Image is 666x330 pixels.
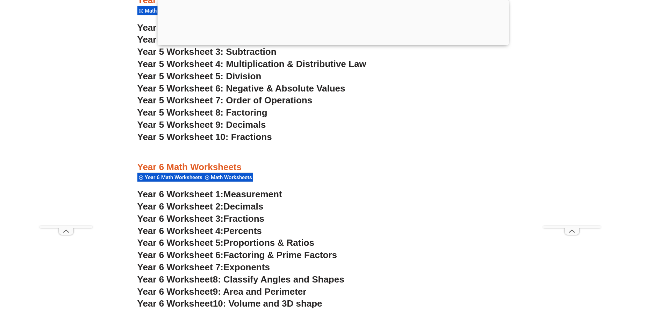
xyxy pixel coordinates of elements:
[137,119,266,130] a: Year 5 Worksheet 9: Decimals
[137,213,224,224] span: Year 6 Worksheet 3:
[137,274,213,285] span: Year 6 Worksheet
[223,213,264,224] span: Fractions
[137,226,224,236] span: Year 6 Worksheet 4:
[550,251,666,330] iframe: Chat Widget
[137,201,264,212] a: Year 6 Worksheet 2:Decimals
[137,107,267,118] a: Year 5 Worksheet 8: Factoring
[137,95,313,105] a: Year 5 Worksheet 7: Order of Operations
[137,59,366,69] a: Year 5 Worksheet 4: Multiplication & Distributive Law
[137,189,224,199] span: Year 6 Worksheet 1:
[137,262,224,272] span: Year 6 Worksheet 7:
[137,6,187,15] div: Math Worksheets
[213,274,344,285] span: 8: Classify Angles and Shapes
[137,226,262,236] a: Year 6 Worksheet 4:Percents
[137,250,337,260] a: Year 6 Worksheet 6:Factoring & Prime Factors
[137,189,282,199] a: Year 6 Worksheet 1:Measurement
[137,132,272,142] a: Year 5 Worksheet 10: Fractions
[213,286,307,297] span: 9: Area and Perimeter
[137,34,263,45] a: Year 5 Worksheet 2: Addition
[137,173,203,182] div: Year 6 Math Worksheets
[137,250,224,260] span: Year 6 Worksheet 6:
[213,298,322,309] span: 10: Volume and 3D shape
[137,298,322,309] a: Year 6 Worksheet10: Volume and 3D shape
[137,46,277,57] a: Year 5 Worksheet 3: Subtraction
[137,274,344,285] a: Year 6 Worksheet8: Classify Angles and Shapes
[203,173,253,182] div: Math Worksheets
[137,262,270,272] a: Year 6 Worksheet 7:Exponents
[223,226,262,236] span: Percents
[145,174,205,181] span: Year 6 Math Worksheets
[137,201,224,212] span: Year 6 Worksheet 2:
[223,250,337,260] span: Factoring & Prime Factors
[137,298,213,309] span: Year 6 Worksheet
[223,237,314,248] span: Proportions & Ratios
[211,174,254,181] span: Math Worksheets
[137,237,314,248] a: Year 6 Worksheet 5:Proportions & Ratios
[137,161,529,173] h3: Year 6 Math Worksheets
[543,16,601,226] iframe: Advertisement
[137,286,307,297] a: Year 6 Worksheet9: Area and Perimeter
[137,71,262,81] a: Year 5 Worksheet 5: Division
[137,237,224,248] span: Year 6 Worksheet 5:
[137,286,213,297] span: Year 6 Worksheet
[137,22,330,33] a: Year 5 Worksheet 1: Place Value & Rounding
[223,201,263,212] span: Decimals
[145,8,188,14] span: Math Worksheets
[223,262,270,272] span: Exponents
[40,16,92,226] iframe: Advertisement
[137,83,345,94] a: Year 5 Worksheet 6: Negative & Absolute Values
[137,213,264,224] a: Year 6 Worksheet 3:Fractions
[223,189,282,199] span: Measurement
